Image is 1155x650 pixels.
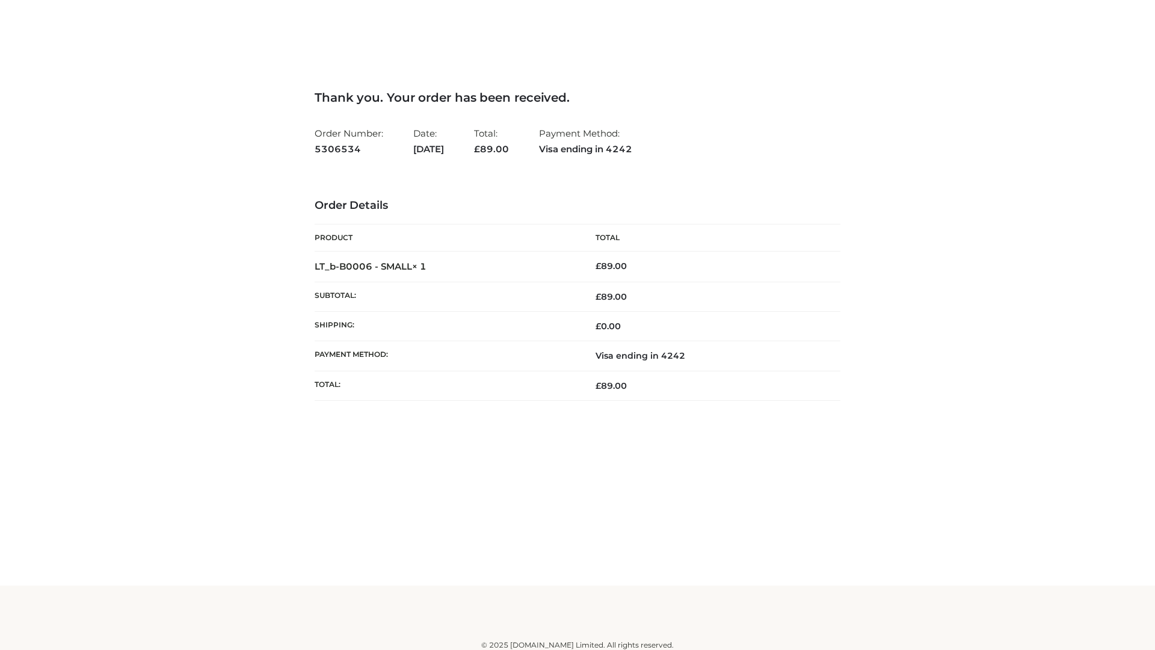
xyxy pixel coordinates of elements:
strong: Visa ending in 4242 [539,141,632,157]
li: Date: [413,123,444,159]
h3: Order Details [315,199,840,212]
span: £ [596,261,601,271]
strong: LT_b-B0006 - SMALL [315,261,427,272]
li: Order Number: [315,123,383,159]
span: £ [596,380,601,391]
span: 89.00 [596,291,627,302]
th: Subtotal: [315,282,577,311]
span: £ [596,291,601,302]
span: 89.00 [474,143,509,155]
span: 89.00 [596,380,627,391]
h3: Thank you. Your order has been received. [315,90,840,105]
span: £ [474,143,480,155]
bdi: 0.00 [596,321,621,332]
strong: × 1 [412,261,427,272]
bdi: 89.00 [596,261,627,271]
li: Total: [474,123,509,159]
th: Payment method: [315,341,577,371]
span: £ [596,321,601,332]
strong: [DATE] [413,141,444,157]
th: Product [315,224,577,252]
li: Payment Method: [539,123,632,159]
th: Total [577,224,840,252]
strong: 5306534 [315,141,383,157]
th: Shipping: [315,312,577,341]
th: Total: [315,371,577,400]
td: Visa ending in 4242 [577,341,840,371]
